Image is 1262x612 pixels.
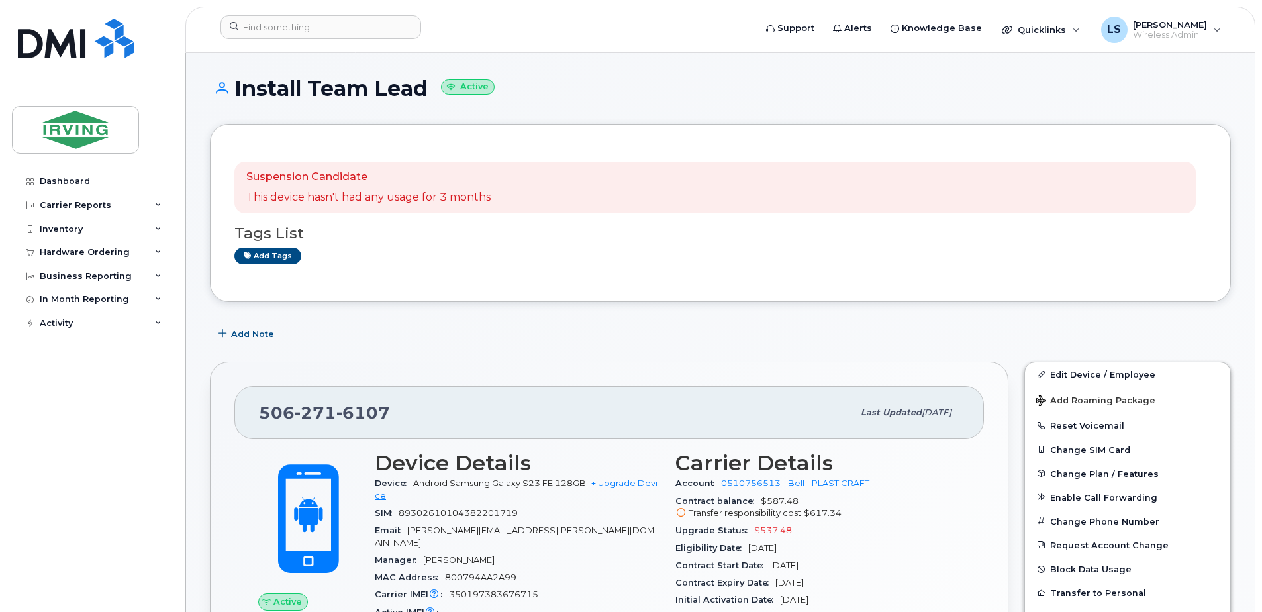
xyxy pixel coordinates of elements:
small: Active [441,79,495,95]
span: Email [375,525,407,535]
button: Request Account Change [1025,533,1230,557]
span: Manager [375,555,423,565]
span: Add Roaming Package [1036,395,1155,408]
a: Add tags [234,248,301,264]
span: 6107 [336,403,390,423]
span: [PERSON_NAME][EMAIL_ADDRESS][PERSON_NAME][DOMAIN_NAME] [375,525,654,547]
button: Reset Voicemail [1025,413,1230,437]
button: Add Note [210,322,285,346]
span: Contract balance [675,496,761,506]
span: 89302610104382201719 [399,508,518,518]
span: SIM [375,508,399,518]
h3: Device Details [375,451,659,475]
span: Enable Call Forwarding [1050,492,1157,502]
button: Change Plan / Features [1025,462,1230,485]
span: [DATE] [775,578,804,587]
button: Add Roaming Package [1025,386,1230,413]
span: 800794AA2A99 [445,572,516,582]
button: Change Phone Number [1025,509,1230,533]
span: 506 [259,403,390,423]
span: Last updated [861,407,922,417]
p: This device hasn't had any usage for 3 months [246,190,491,205]
span: $617.34 [804,508,842,518]
span: [DATE] [748,543,777,553]
p: Suspension Candidate [246,170,491,185]
h3: Tags List [234,225,1206,242]
button: Change SIM Card [1025,438,1230,462]
span: Device [375,478,413,488]
span: Android Samsung Galaxy S23 FE 128GB [413,478,586,488]
span: 350197383676715 [449,589,538,599]
span: Initial Activation Date [675,595,780,605]
span: Upgrade Status [675,525,754,535]
span: Account [675,478,721,488]
span: Carrier IMEI [375,589,449,599]
span: 271 [295,403,336,423]
span: Active [273,595,302,608]
span: $587.48 [675,496,960,520]
button: Block Data Usage [1025,557,1230,581]
span: Eligibility Date [675,543,748,553]
a: 0510756513 - Bell - PLASTICRAFT [721,478,869,488]
span: [PERSON_NAME] [423,555,495,565]
span: Add Note [231,328,274,340]
span: Contract Expiry Date [675,578,775,587]
span: Change Plan / Features [1050,468,1159,478]
span: [DATE] [780,595,808,605]
a: Edit Device / Employee [1025,362,1230,386]
span: MAC Address [375,572,445,582]
span: Contract Start Date [675,560,770,570]
span: [DATE] [770,560,799,570]
span: Transfer responsibility cost [689,508,801,518]
h3: Carrier Details [675,451,960,475]
span: [DATE] [922,407,951,417]
a: + Upgrade Device [375,478,657,500]
button: Enable Call Forwarding [1025,485,1230,509]
h1: Install Team Lead [210,77,1231,100]
span: $537.48 [754,525,792,535]
button: Transfer to Personal [1025,581,1230,605]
